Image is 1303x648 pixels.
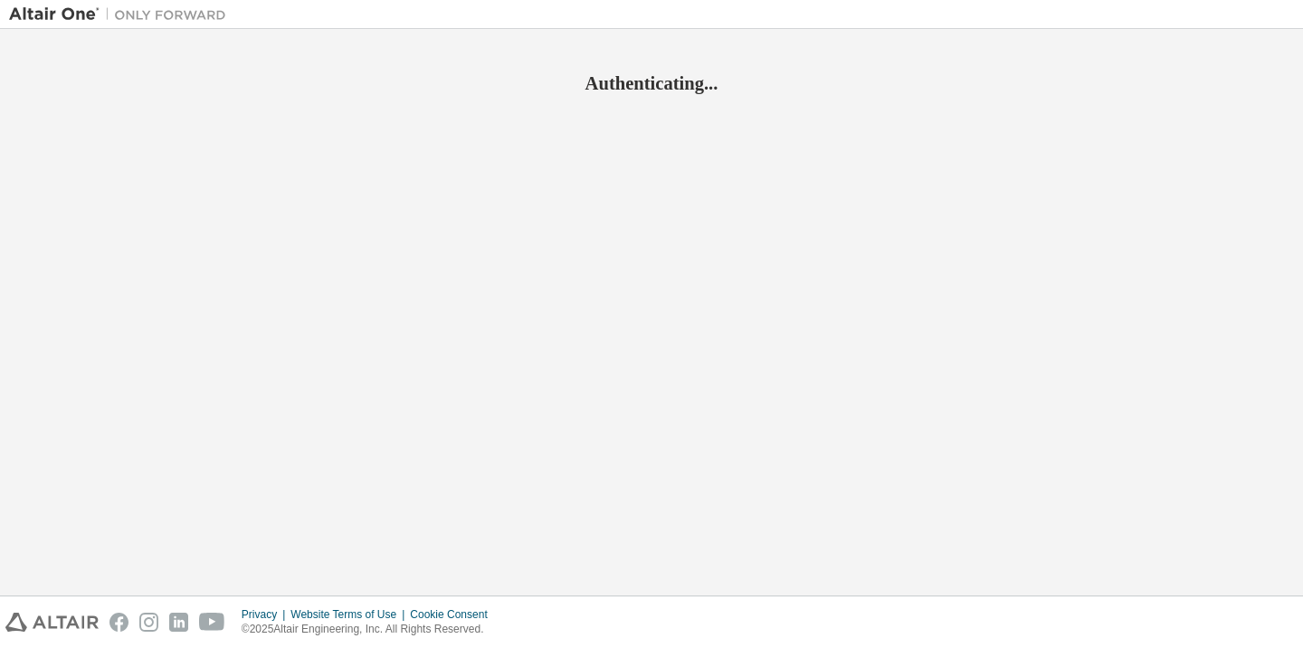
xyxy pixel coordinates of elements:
img: instagram.svg [139,613,158,632]
img: Altair One [9,5,235,24]
div: Privacy [242,607,290,622]
img: altair_logo.svg [5,613,99,632]
p: © 2025 Altair Engineering, Inc. All Rights Reserved. [242,622,499,637]
img: youtube.svg [199,613,225,632]
div: Website Terms of Use [290,607,410,622]
img: facebook.svg [109,613,128,632]
div: Cookie Consent [410,607,498,622]
img: linkedin.svg [169,613,188,632]
h2: Authenticating... [9,71,1294,95]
